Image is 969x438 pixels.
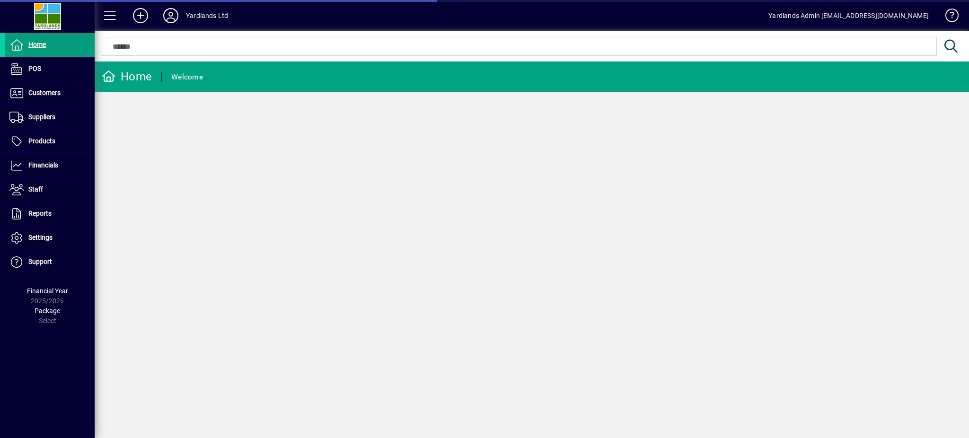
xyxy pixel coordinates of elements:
a: Financials [5,154,95,177]
a: POS [5,57,95,81]
a: Settings [5,226,95,250]
a: Support [5,250,95,274]
span: Reports [28,210,52,217]
span: POS [28,65,41,72]
button: Profile [156,7,186,24]
span: Products [28,137,55,145]
div: Welcome [171,70,203,85]
span: Package [35,307,60,315]
button: Add [125,7,156,24]
span: Financials [28,161,58,169]
div: Yardlands Admin [EMAIL_ADDRESS][DOMAIN_NAME] [768,8,929,23]
span: Settings [28,234,53,241]
a: Reports [5,202,95,226]
span: Staff [28,185,43,193]
a: Suppliers [5,105,95,129]
span: Home [28,41,46,48]
span: Suppliers [28,113,55,121]
a: Staff [5,178,95,201]
span: Financial Year [27,287,68,295]
div: Yardlands Ltd [186,8,228,23]
a: Products [5,130,95,153]
span: Support [28,258,52,265]
a: Knowledge Base [938,2,957,33]
a: Customers [5,81,95,105]
div: Home [102,69,152,84]
span: Customers [28,89,61,96]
